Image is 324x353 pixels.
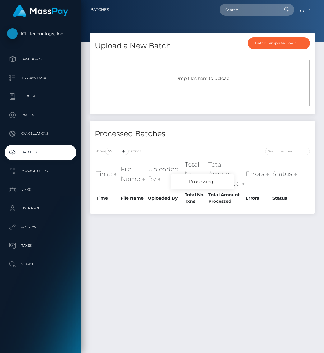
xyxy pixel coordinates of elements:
th: Errors [244,158,271,190]
img: MassPay Logo [13,5,68,17]
th: Total No. Txns [183,158,206,190]
button: Batch Template Download [248,37,310,49]
p: Taxes [7,241,74,250]
a: Cancellations [5,126,76,142]
span: Drop files here to upload [175,76,229,81]
p: Batches [7,148,74,157]
a: Batches [5,145,76,160]
a: Batches [90,3,109,16]
a: Links [5,182,76,197]
th: Uploaded By [146,190,183,206]
a: Manage Users [5,163,76,179]
h4: Upload a New Batch [95,40,171,51]
th: File Name [119,190,146,206]
th: Total No. Txns [183,190,206,206]
span: ICF Technology, Inc. [5,31,76,36]
p: Search [7,260,74,269]
select: Showentries [105,148,129,155]
a: Ledger [5,89,76,104]
p: User Profile [7,204,74,213]
div: Batch Template Download [255,41,296,46]
h4: Processed Batches [95,128,198,139]
div: Processing... [171,174,234,189]
p: Manage Users [7,166,74,176]
a: Transactions [5,70,76,86]
th: Errors [244,190,271,206]
input: Search... [220,4,278,16]
p: Payees [7,110,74,120]
a: Dashboard [5,51,76,67]
p: API Keys [7,222,74,232]
th: File Name [119,158,146,190]
p: Transactions [7,73,74,82]
p: Dashboard [7,54,74,64]
a: User Profile [5,201,76,216]
th: Total Amount Processed [207,190,244,206]
p: Ledger [7,92,74,101]
label: Show entries [95,148,141,155]
p: Cancellations [7,129,74,138]
img: ICF Technology, Inc. [7,28,18,39]
input: Search batches [265,148,310,155]
a: Taxes [5,238,76,253]
th: Time [95,190,119,206]
th: Total Amount Processed [207,158,244,190]
th: Time [95,158,119,190]
a: Search [5,257,76,272]
a: Payees [5,107,76,123]
p: Links [7,185,74,194]
th: Status [271,190,299,206]
th: Status [271,158,299,190]
th: Uploaded By [146,158,183,190]
a: API Keys [5,219,76,235]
